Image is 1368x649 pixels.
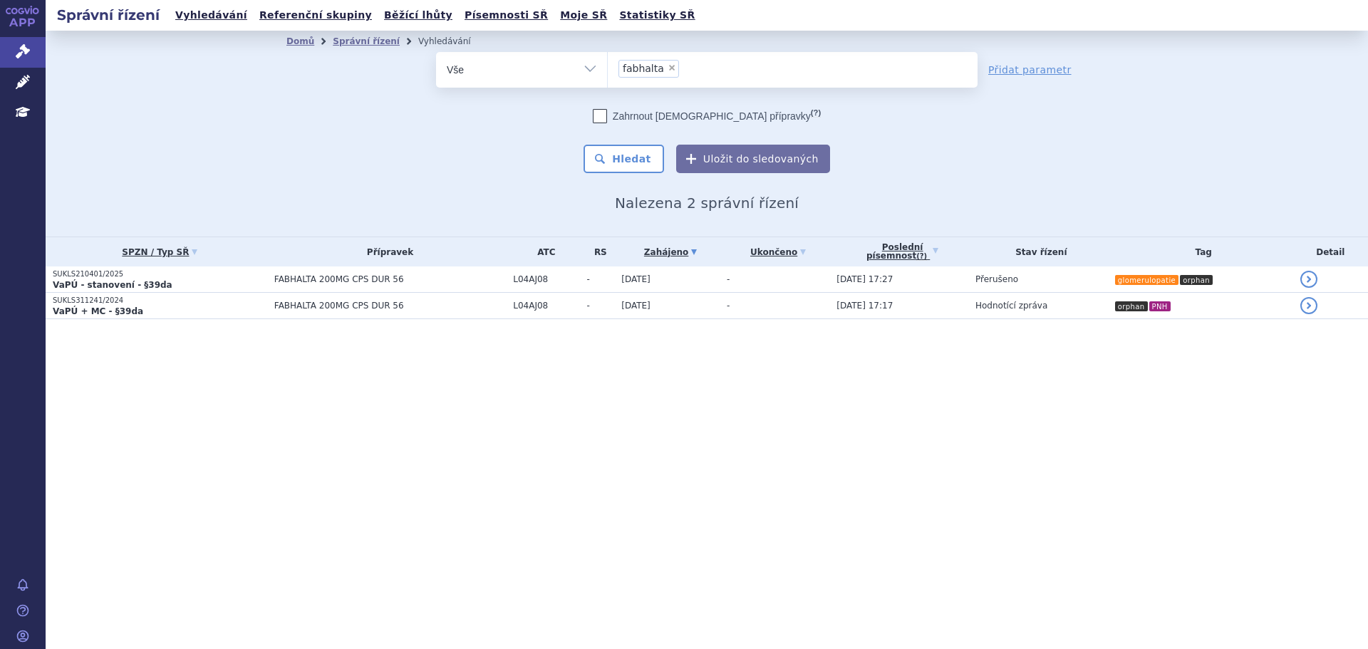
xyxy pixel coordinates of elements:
th: Tag [1107,237,1293,266]
span: Přerušeno [975,274,1018,284]
span: Hodnotící zpráva [975,301,1047,311]
a: Přidat parametr [988,63,1072,77]
i: PNH [1149,301,1171,311]
a: Písemnosti SŘ [460,6,552,25]
a: detail [1300,297,1317,314]
strong: VaPÚ - stanovení - §39da [53,280,172,290]
span: × [668,63,676,72]
a: Běžící lhůty [380,6,457,25]
p: SUKLS210401/2025 [53,269,267,279]
span: [DATE] [621,274,651,284]
a: Moje SŘ [556,6,611,25]
span: fabhalta [623,63,664,73]
button: Uložit do sledovaných [676,145,830,173]
i: orphan [1115,301,1148,311]
i: glomerulopatie [1115,275,1178,285]
p: SUKLS311241/2024 [53,296,267,306]
span: [DATE] 17:27 [836,274,893,284]
input: fabhalta [683,59,691,77]
a: Ukončeno [727,242,829,262]
i: orphan [1180,275,1213,285]
span: - [727,301,730,311]
span: - [586,301,614,311]
li: Vyhledávání [418,31,489,52]
span: L04AJ08 [513,301,579,311]
a: detail [1300,271,1317,288]
a: Správní řízení [333,36,400,46]
a: Referenční skupiny [255,6,376,25]
span: - [586,274,614,284]
th: Přípravek [267,237,506,266]
span: FABHALTA 200MG CPS DUR 56 [274,301,506,311]
a: Poslednípísemnost(?) [836,237,968,266]
span: [DATE] 17:17 [836,301,893,311]
span: - [727,274,730,284]
h2: Správní řízení [46,5,171,25]
th: RS [579,237,614,266]
strong: VaPÚ + MC - §39da [53,306,143,316]
abbr: (?) [811,108,821,118]
span: Nalezena 2 správní řízení [615,194,799,212]
th: Stav řízení [968,237,1107,266]
a: Vyhledávání [171,6,252,25]
a: Statistiky SŘ [615,6,699,25]
a: Domů [286,36,314,46]
button: Hledat [584,145,664,173]
span: L04AJ08 [513,274,579,284]
span: [DATE] [621,301,651,311]
span: FABHALTA 200MG CPS DUR 56 [274,274,506,284]
th: ATC [506,237,579,266]
a: Zahájeno [621,242,720,262]
abbr: (?) [916,252,927,261]
a: SPZN / Typ SŘ [53,242,267,262]
th: Detail [1293,237,1368,266]
label: Zahrnout [DEMOGRAPHIC_DATA] přípravky [593,109,821,123]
